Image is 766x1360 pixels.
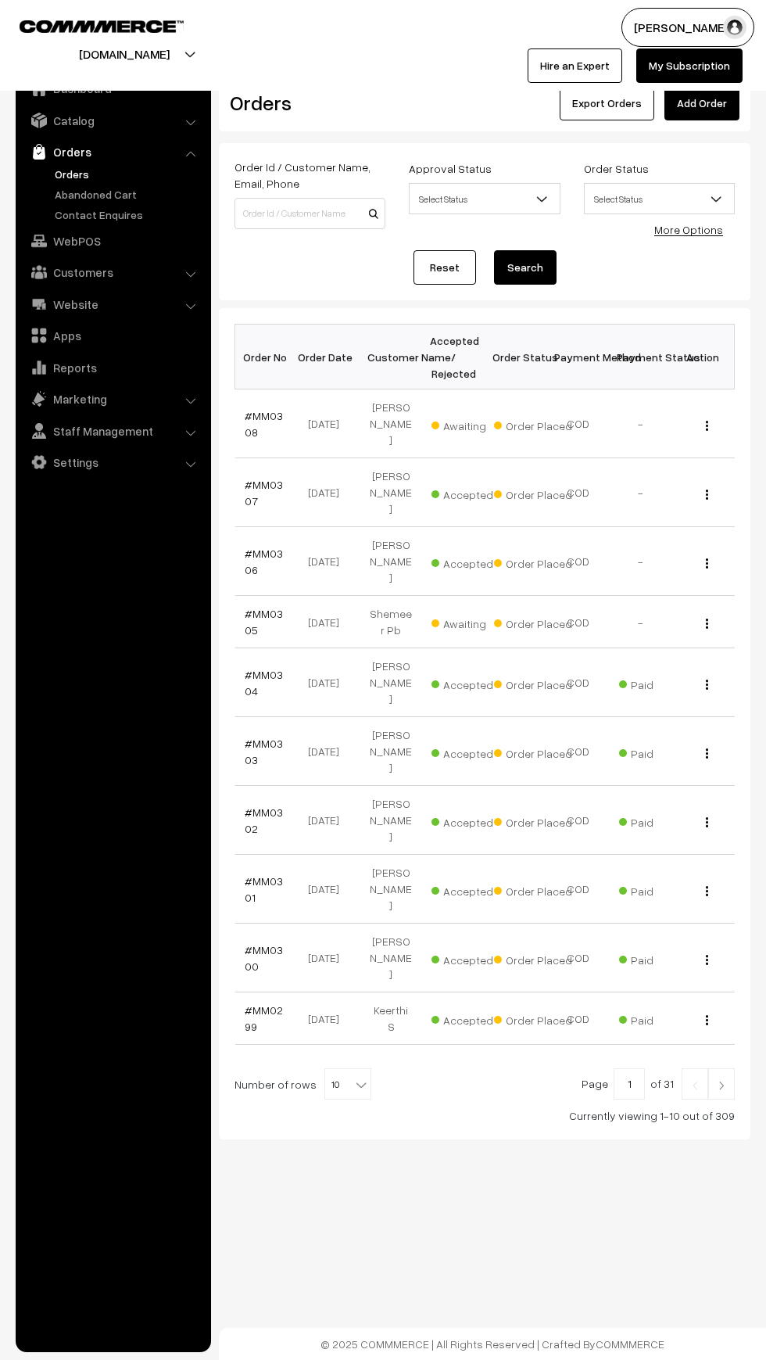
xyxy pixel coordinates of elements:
[431,673,510,693] span: Accepted
[360,924,422,992] td: [PERSON_NAME]
[706,1015,708,1025] img: Menu
[297,596,360,648] td: [DATE]
[431,879,510,899] span: Accepted
[706,817,708,827] img: Menu
[494,741,572,762] span: Order Placed
[20,227,206,255] a: WebPOS
[51,186,206,203] a: Abandoned Cart
[485,325,547,389] th: Order Status
[245,547,283,576] a: #MM0306
[650,1077,674,1090] span: of 31
[494,1008,572,1028] span: Order Placed
[547,389,610,458] td: COD
[547,325,610,389] th: Payment Method
[409,183,560,214] span: Select Status
[235,325,298,389] th: Order No
[431,1008,510,1028] span: Accepted
[20,106,206,135] a: Catalog
[619,1008,697,1028] span: Paid
[245,409,283,439] a: #MM0308
[619,741,697,762] span: Paid
[297,786,360,855] td: [DATE]
[547,648,610,717] td: COD
[706,619,708,629] img: Menu
[360,596,422,648] td: Shemeer Pb
[528,48,622,83] a: Hire an Expert
[431,741,510,762] span: Accepted
[547,717,610,786] td: COD
[20,448,206,476] a: Settings
[20,417,206,445] a: Staff Management
[706,955,708,965] img: Menu
[431,810,510,831] span: Accepted
[706,748,708,759] img: Menu
[245,607,283,637] a: #MM0305
[410,185,559,213] span: Select Status
[706,421,708,431] img: Menu
[706,886,708,896] img: Menu
[547,786,610,855] td: COD
[20,290,206,318] a: Website
[245,874,283,904] a: #MM0301
[51,206,206,223] a: Contact Enquires
[297,325,360,389] th: Order Date
[297,855,360,924] td: [DATE]
[431,483,510,503] span: Accepted
[360,527,422,596] td: [PERSON_NAME]
[596,1337,664,1351] a: COMMMERCE
[20,16,156,34] a: COMMMERCE
[245,1003,283,1033] a: #MM0299
[494,879,572,899] span: Order Placed
[494,551,572,572] span: Order Placed
[325,1069,370,1100] span: 10
[413,250,476,285] a: Reset
[219,1328,766,1360] footer: © 2025 COMMMERCE | All Rights Reserved | Crafted By
[585,185,734,213] span: Select Status
[431,414,510,434] span: Awaiting
[494,948,572,968] span: Order Placed
[245,737,283,766] a: #MM0303
[547,924,610,992] td: COD
[324,1068,371,1100] span: 10
[688,1081,702,1090] img: Left
[360,325,422,389] th: Customer Name
[672,325,735,389] th: Action
[51,166,206,182] a: Orders
[20,258,206,286] a: Customers
[297,389,360,458] td: [DATE]
[234,1076,317,1093] span: Number of rows
[621,8,754,47] button: [PERSON_NAME]…
[20,20,184,32] img: COMMMERCE
[584,183,735,214] span: Select Status
[547,855,610,924] td: COD
[619,879,697,899] span: Paid
[494,250,557,285] button: Search
[494,414,572,434] span: Order Placed
[360,855,422,924] td: [PERSON_NAME]
[20,353,206,382] a: Reports
[24,34,224,74] button: [DOMAIN_NAME]
[297,648,360,717] td: [DATE]
[610,458,672,527] td: -
[360,786,422,855] td: [PERSON_NAME]
[494,612,572,632] span: Order Placed
[610,325,672,389] th: Payment Status
[706,558,708,569] img: Menu
[245,668,283,698] a: #MM0304
[230,91,384,115] h2: Orders
[610,389,672,458] td: -
[619,948,697,968] span: Paid
[360,992,422,1045] td: Keerthi S
[494,810,572,831] span: Order Placed
[297,924,360,992] td: [DATE]
[360,717,422,786] td: [PERSON_NAME]
[547,458,610,527] td: COD
[582,1077,608,1090] span: Page
[297,992,360,1045] td: [DATE]
[20,321,206,350] a: Apps
[723,16,746,39] img: user
[636,48,743,83] a: My Subscription
[245,478,283,508] a: #MM0307
[245,943,283,973] a: #MM0300
[714,1081,728,1090] img: Right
